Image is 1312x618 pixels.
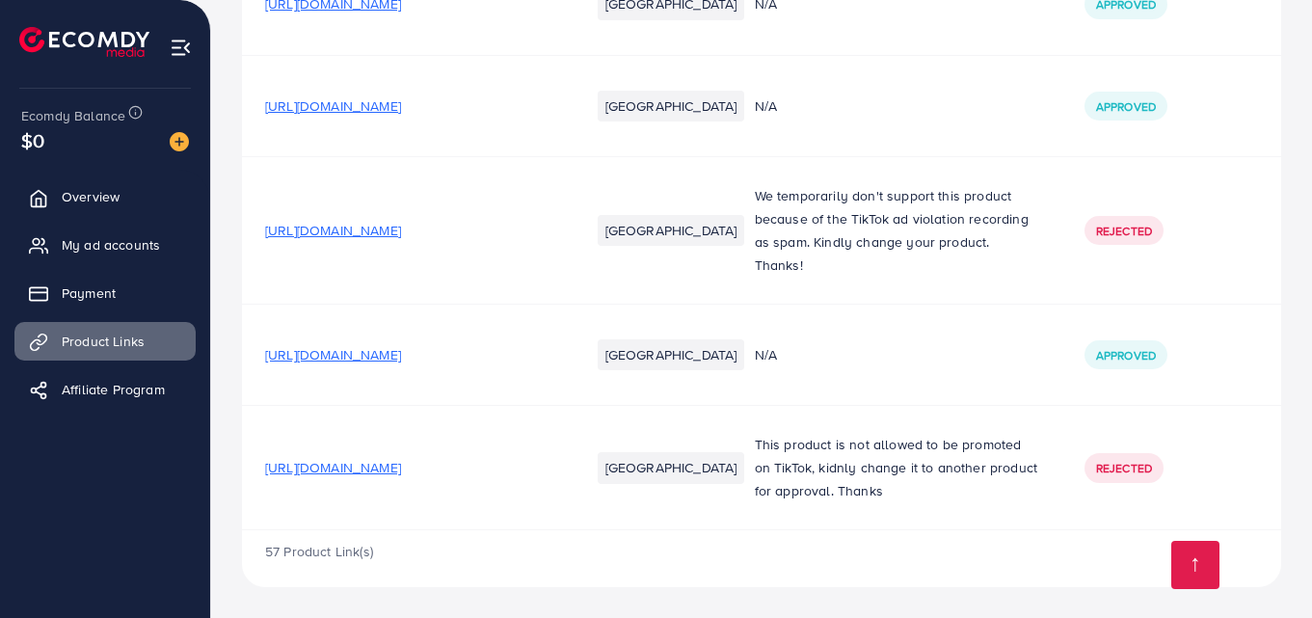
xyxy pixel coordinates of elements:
[755,433,1038,502] p: This product is not allowed to be promoted on TikTok, kidnly change it to another product for app...
[598,91,745,121] li: [GEOGRAPHIC_DATA]
[598,452,745,483] li: [GEOGRAPHIC_DATA]
[1096,98,1156,115] span: Approved
[62,380,165,399] span: Affiliate Program
[1096,460,1152,476] span: Rejected
[265,96,401,116] span: [URL][DOMAIN_NAME]
[62,283,116,303] span: Payment
[1230,531,1298,604] iframe: Chat
[62,332,145,351] span: Product Links
[598,339,745,370] li: [GEOGRAPHIC_DATA]
[14,177,196,216] a: Overview
[755,345,777,364] span: N/A
[265,542,373,561] span: 57 Product Link(s)
[1096,223,1152,239] span: Rejected
[755,96,777,116] span: N/A
[14,274,196,312] a: Payment
[62,235,160,255] span: My ad accounts
[21,126,44,154] span: $0
[14,226,196,264] a: My ad accounts
[755,184,1038,277] p: We temporarily don't support this product because of the TikTok ad violation recording as spam. K...
[62,187,120,206] span: Overview
[265,221,401,240] span: [URL][DOMAIN_NAME]
[14,322,196,361] a: Product Links
[21,106,125,125] span: Ecomdy Balance
[170,37,192,59] img: menu
[170,132,189,151] img: image
[265,458,401,477] span: [URL][DOMAIN_NAME]
[14,370,196,409] a: Affiliate Program
[1096,347,1156,363] span: Approved
[19,27,149,57] img: logo
[598,215,745,246] li: [GEOGRAPHIC_DATA]
[265,345,401,364] span: [URL][DOMAIN_NAME]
